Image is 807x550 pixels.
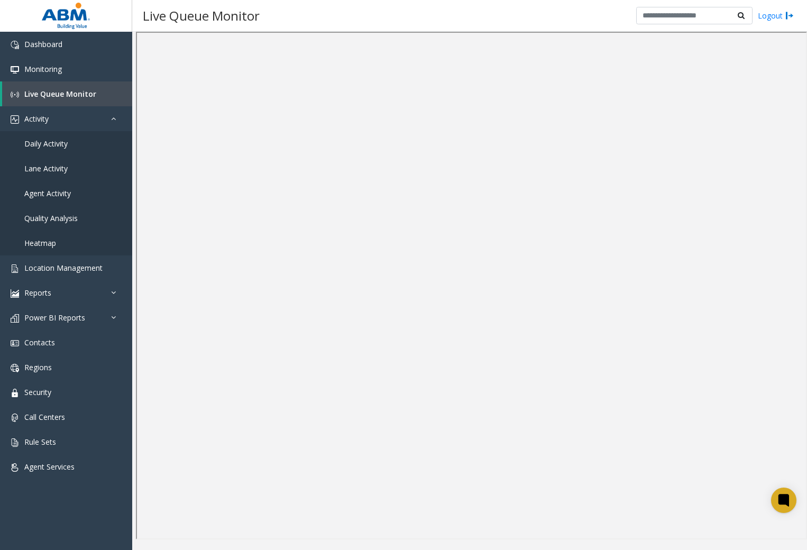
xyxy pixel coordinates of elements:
[11,364,19,372] img: 'icon'
[785,10,794,21] img: logout
[2,81,132,106] a: Live Queue Monitor
[24,139,68,149] span: Daily Activity
[24,412,65,422] span: Call Centers
[24,387,51,397] span: Security
[137,3,265,29] h3: Live Queue Monitor
[24,213,78,223] span: Quality Analysis
[24,263,103,273] span: Location Management
[11,66,19,74] img: 'icon'
[24,337,55,347] span: Contacts
[24,238,56,248] span: Heatmap
[11,389,19,397] img: 'icon'
[11,264,19,273] img: 'icon'
[11,339,19,347] img: 'icon'
[24,437,56,447] span: Rule Sets
[11,41,19,49] img: 'icon'
[11,414,19,422] img: 'icon'
[11,90,19,99] img: 'icon'
[24,362,52,372] span: Regions
[11,438,19,447] img: 'icon'
[24,288,51,298] span: Reports
[24,163,68,173] span: Lane Activity
[11,115,19,124] img: 'icon'
[24,89,96,99] span: Live Queue Monitor
[24,39,62,49] span: Dashboard
[24,114,49,124] span: Activity
[11,289,19,298] img: 'icon'
[758,10,794,21] a: Logout
[24,64,62,74] span: Monitoring
[24,462,75,472] span: Agent Services
[11,314,19,323] img: 'icon'
[11,463,19,472] img: 'icon'
[24,313,85,323] span: Power BI Reports
[24,188,71,198] span: Agent Activity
